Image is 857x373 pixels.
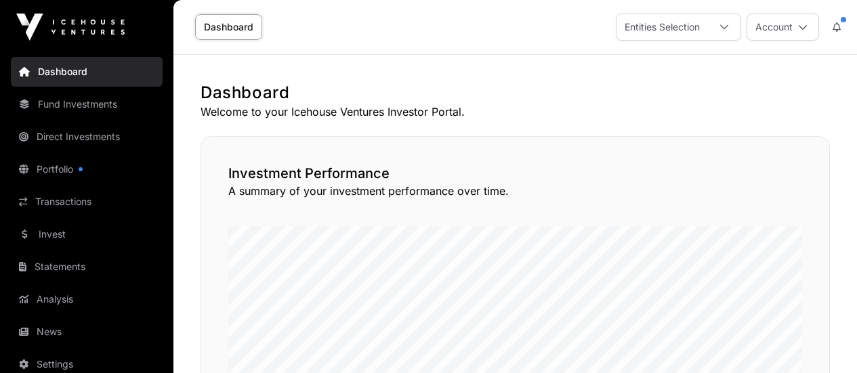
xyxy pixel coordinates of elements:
[789,308,857,373] iframe: Chat Widget
[16,14,125,41] img: Icehouse Ventures Logo
[228,183,802,199] p: A summary of your investment performance over time.
[228,164,802,183] h2: Investment Performance
[11,317,163,347] a: News
[11,252,163,282] a: Statements
[11,89,163,119] a: Fund Investments
[11,154,163,184] a: Portfolio
[747,14,819,41] button: Account
[11,284,163,314] a: Analysis
[11,57,163,87] a: Dashboard
[195,14,262,40] a: Dashboard
[201,82,830,104] h1: Dashboard
[201,104,830,120] p: Welcome to your Icehouse Ventures Investor Portal.
[616,14,708,40] div: Entities Selection
[11,122,163,152] a: Direct Investments
[11,187,163,217] a: Transactions
[11,219,163,249] a: Invest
